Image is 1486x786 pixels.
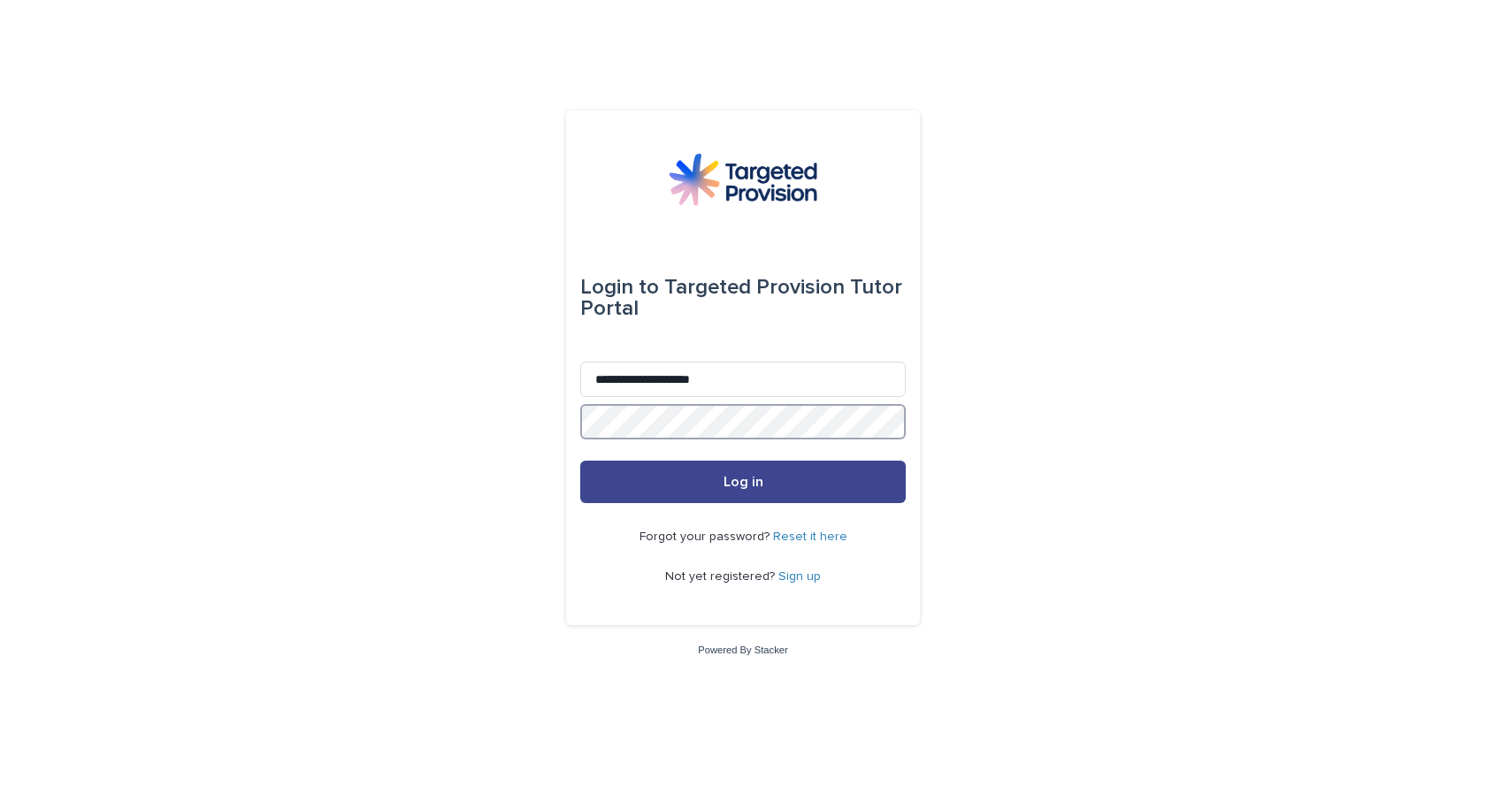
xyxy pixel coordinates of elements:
a: Powered By Stacker [698,645,787,655]
a: Reset it here [773,530,847,543]
span: Not yet registered? [665,570,778,583]
span: Forgot your password? [640,530,773,543]
span: Log in [724,475,763,489]
a: Sign up [778,570,821,583]
div: Targeted Provision Tutor Portal [580,263,906,333]
img: M5nRWzHhSzIhMunXDL62 [669,153,817,206]
span: Login to [580,277,659,298]
button: Log in [580,461,906,503]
